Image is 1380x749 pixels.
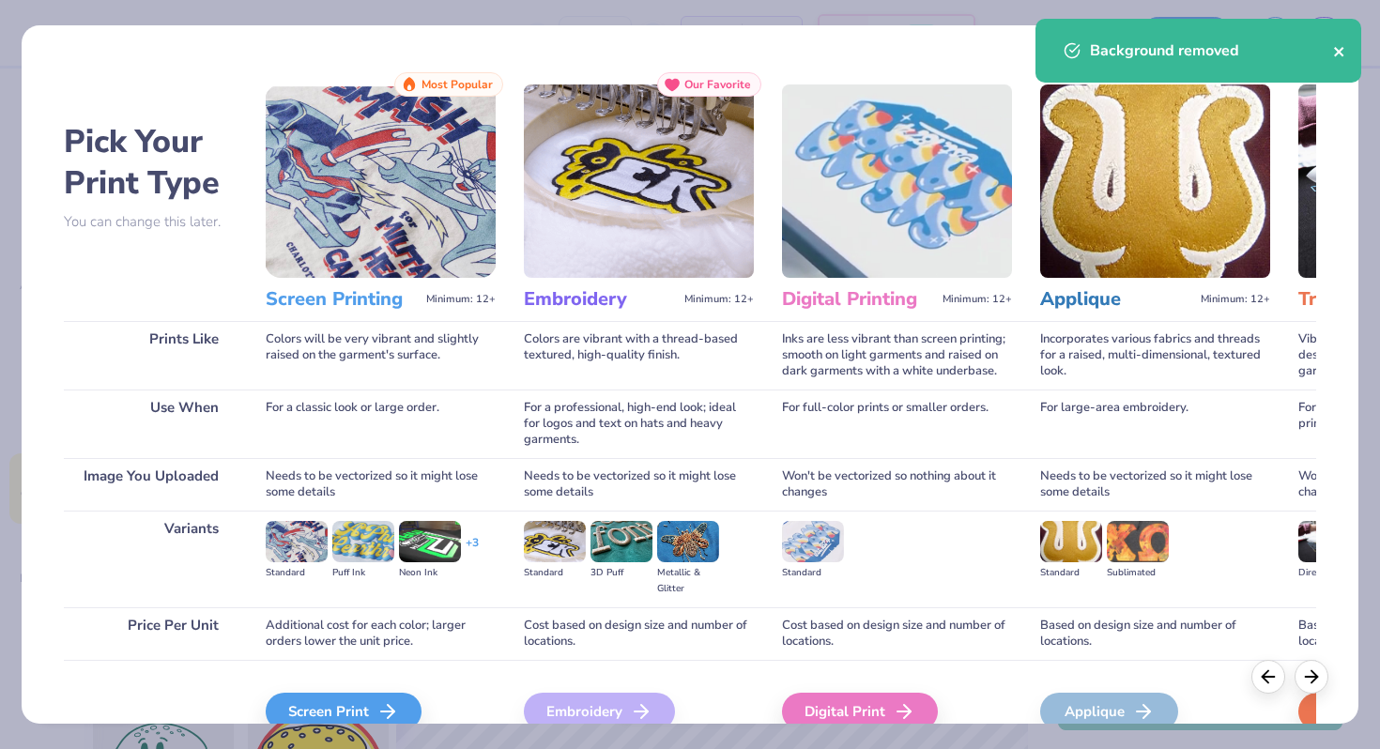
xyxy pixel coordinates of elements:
[524,287,677,312] h3: Embroidery
[64,214,238,230] p: You can change this later.
[266,693,422,730] div: Screen Print
[399,565,461,581] div: Neon Ink
[524,84,754,278] img: Embroidery
[684,78,751,91] span: Our Favorite
[266,521,328,562] img: Standard
[1040,693,1178,730] div: Applique
[266,390,496,458] div: For a classic look or large order.
[64,511,238,607] div: Variants
[332,565,394,581] div: Puff Ink
[1333,39,1346,62] button: close
[466,535,479,567] div: + 3
[782,458,1012,511] div: Won't be vectorized so nothing about it changes
[524,321,754,390] div: Colors are vibrant with a thread-based textured, high-quality finish.
[1107,565,1169,581] div: Sublimated
[657,565,719,597] div: Metallic & Glitter
[782,287,935,312] h3: Digital Printing
[782,390,1012,458] div: For full-color prints or smaller orders.
[782,607,1012,660] div: Cost based on design size and number of locations.
[1090,39,1333,62] div: Background removed
[1040,84,1270,278] img: Applique
[524,693,675,730] div: Embroidery
[266,607,496,660] div: Additional cost for each color; larger orders lower the unit price.
[1040,458,1270,511] div: Needs to be vectorized so it might lose some details
[657,521,719,562] img: Metallic & Glitter
[1040,390,1270,458] div: For large-area embroidery.
[1040,607,1270,660] div: Based on design size and number of locations.
[266,321,496,390] div: Colors will be very vibrant and slightly raised on the garment's surface.
[524,390,754,458] div: For a professional, high-end look; ideal for logos and text on hats and heavy garments.
[1201,293,1270,306] span: Minimum: 12+
[64,121,238,204] h2: Pick Your Print Type
[1107,521,1169,562] img: Sublimated
[782,521,844,562] img: Standard
[524,458,754,511] div: Needs to be vectorized so it might lose some details
[524,521,586,562] img: Standard
[1298,521,1360,562] img: Direct-to-film
[782,693,938,730] div: Digital Print
[266,84,496,278] img: Screen Printing
[64,607,238,660] div: Price Per Unit
[1298,565,1360,581] div: Direct-to-film
[1040,565,1102,581] div: Standard
[1040,521,1102,562] img: Standard
[782,565,844,581] div: Standard
[782,84,1012,278] img: Digital Printing
[524,607,754,660] div: Cost based on design size and number of locations.
[943,293,1012,306] span: Minimum: 12+
[590,521,652,562] img: 3D Puff
[1040,287,1193,312] h3: Applique
[524,565,586,581] div: Standard
[266,287,419,312] h3: Screen Printing
[64,458,238,511] div: Image You Uploaded
[684,293,754,306] span: Minimum: 12+
[266,458,496,511] div: Needs to be vectorized so it might lose some details
[422,78,493,91] span: Most Popular
[782,321,1012,390] div: Inks are less vibrant than screen printing; smooth on light garments and raised on dark garments ...
[332,521,394,562] img: Puff Ink
[426,293,496,306] span: Minimum: 12+
[64,321,238,390] div: Prints Like
[266,565,328,581] div: Standard
[1040,321,1270,390] div: Incorporates various fabrics and threads for a raised, multi-dimensional, textured look.
[64,390,238,458] div: Use When
[399,521,461,562] img: Neon Ink
[590,565,652,581] div: 3D Puff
